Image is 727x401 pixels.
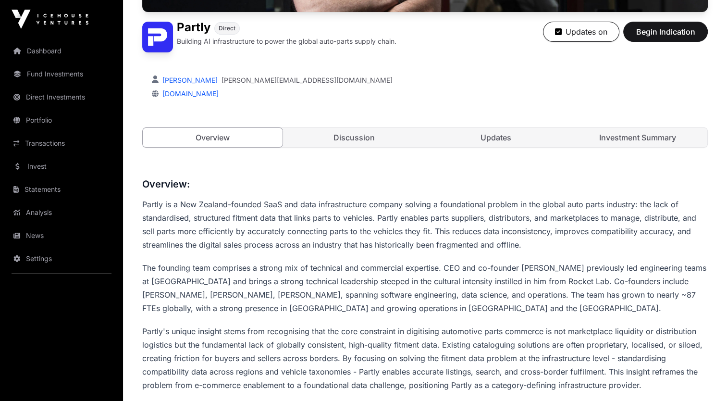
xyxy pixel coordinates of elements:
[8,202,115,223] a: Analysis
[142,261,708,315] p: The founding team comprises a strong mix of technical and commercial expertise. CEO and co-founde...
[219,25,235,32] span: Direct
[635,26,696,38] span: Begin Indication
[284,128,424,147] a: Discussion
[543,22,619,42] button: Updates on
[8,87,115,108] a: Direct Investments
[8,110,115,131] a: Portfolio
[623,31,708,41] a: Begin Indication
[679,355,727,401] div: Chatwidget
[222,75,393,85] a: [PERSON_NAME][EMAIL_ADDRESS][DOMAIN_NAME]
[159,89,219,98] a: [DOMAIN_NAME]
[8,248,115,269] a: Settings
[142,325,708,392] p: Partly's unique insight stems from recognising that the core constraint in digitising automotive ...
[567,128,707,147] a: Investment Summary
[142,22,173,52] img: Partly
[679,355,727,401] iframe: Chat Widget
[142,127,283,148] a: Overview
[623,22,708,42] button: Begin Indication
[177,37,396,46] p: Building AI infrastructure to power the global auto-parts supply chain.
[142,176,708,192] h3: Overview:
[8,156,115,177] a: Invest
[160,76,218,84] a: [PERSON_NAME]
[12,10,88,29] img: Icehouse Ventures Logo
[8,40,115,62] a: Dashboard
[143,128,707,147] nav: Tabs
[426,128,566,147] a: Updates
[177,22,210,35] h1: Partly
[8,225,115,246] a: News
[8,63,115,85] a: Fund Investments
[8,179,115,200] a: Statements
[142,198,708,251] p: Partly is a New Zealand-founded SaaS and data infrastructure company solving a foundational probl...
[8,133,115,154] a: Transactions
